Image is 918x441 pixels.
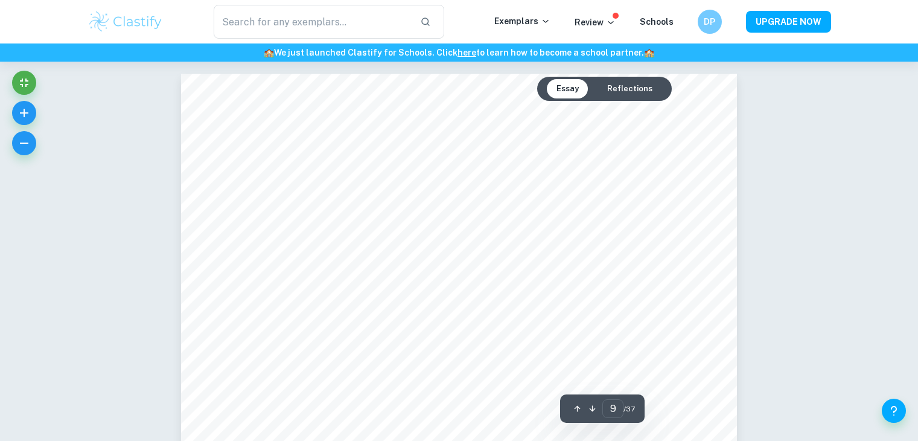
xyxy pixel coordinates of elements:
[575,16,616,29] p: Review
[547,79,588,98] button: Essay
[598,79,662,98] button: Reflections
[264,48,274,57] span: 🏫
[623,404,635,414] span: / 37
[746,11,831,33] button: UPGRADE NOW
[494,14,550,28] p: Exemplars
[703,15,716,28] h6: DP
[640,17,674,27] a: Schools
[214,5,411,39] input: Search for any exemplars...
[698,10,722,34] button: DP
[457,48,476,57] a: here
[88,10,164,34] img: Clastify logo
[882,399,906,423] button: Help and Feedback
[12,71,36,95] button: Exit fullscreen
[2,46,916,59] h6: We just launched Clastify for Schools. Click to learn how to become a school partner.
[644,48,654,57] span: 🏫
